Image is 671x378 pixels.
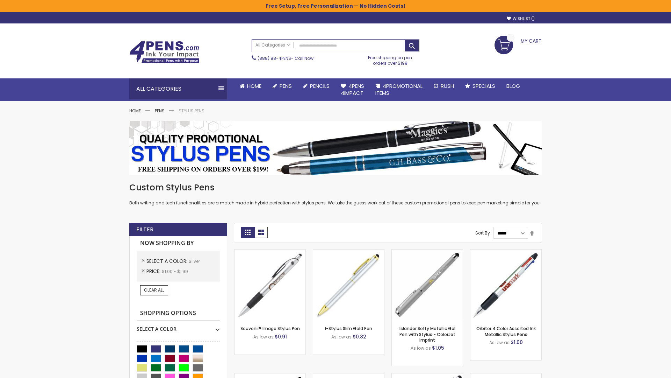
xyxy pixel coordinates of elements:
[470,250,541,321] img: Orbitor 4 Color Assorted Ink Metallic Stylus Pens-Silver
[313,249,384,255] a: I-Stylus-Slim-Gold-Silver
[129,108,141,114] a: Home
[179,108,204,114] strong: Stylus Pens
[370,78,428,101] a: 4PROMOTIONALITEMS
[155,108,165,114] a: Pens
[335,78,370,101] a: 4Pens4impact
[252,40,294,51] a: All Categories
[129,121,542,175] img: Stylus Pens
[511,339,523,346] span: $1.00
[247,82,261,90] span: Home
[470,249,541,255] a: Orbitor 4 Color Assorted Ink Metallic Stylus Pens-Silver
[189,258,200,264] span: Silver
[331,334,352,340] span: As low as
[235,249,305,255] a: Souvenir® Image Stylus Pen-Silver
[428,78,460,94] a: Rush
[146,268,162,275] span: Price
[129,182,542,206] div: Both writing and tech functionalities are a match made in hybrid perfection with stylus pens. We ...
[241,227,254,238] strong: Grid
[129,78,227,99] div: All Categories
[275,333,287,340] span: $0.91
[137,236,220,251] strong: Now Shopping by
[129,41,199,63] img: 4Pens Custom Pens and Promotional Products
[501,78,526,94] a: Blog
[162,268,188,274] span: $1.00 - $1.99
[258,55,315,61] span: - Call Now!
[240,325,300,331] a: Souvenir® Image Stylus Pen
[255,42,290,48] span: All Categories
[353,333,366,340] span: $0.82
[476,325,536,337] a: Orbitor 4 Color Assorted Ink Metallic Stylus Pens
[472,82,495,90] span: Specials
[310,82,330,90] span: Pencils
[361,52,420,66] div: Free shipping on pen orders over $199
[475,230,490,236] label: Sort By
[234,78,267,94] a: Home
[441,82,454,90] span: Rush
[375,82,423,97] span: 4PROMOTIONAL ITEMS
[137,321,220,332] div: Select A Color
[297,78,335,94] a: Pencils
[399,325,455,343] a: Islander Softy Metallic Gel Pen with Stylus - ColorJet Imprint
[392,249,463,255] a: Islander Softy Metallic Gel Pen with Stylus - ColorJet Imprint-Silver
[341,82,364,97] span: 4Pens 4impact
[267,78,297,94] a: Pens
[313,250,384,321] img: I-Stylus-Slim-Gold-Silver
[280,82,292,90] span: Pens
[506,82,520,90] span: Blog
[392,250,463,321] img: Islander Softy Metallic Gel Pen with Stylus - ColorJet Imprint-Silver
[460,78,501,94] a: Specials
[253,334,274,340] span: As low as
[325,325,372,331] a: I-Stylus Slim Gold Pen
[140,285,168,295] a: Clear All
[432,344,444,351] span: $1.05
[507,16,535,21] a: Wishlist
[137,306,220,321] strong: Shopping Options
[129,182,542,193] h1: Custom Stylus Pens
[489,339,510,345] span: As low as
[136,226,153,233] strong: Filter
[235,250,305,321] img: Souvenir® Image Stylus Pen-Silver
[144,287,164,293] span: Clear All
[258,55,291,61] a: (888) 88-4PENS
[411,345,431,351] span: As low as
[146,258,189,265] span: Select A Color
